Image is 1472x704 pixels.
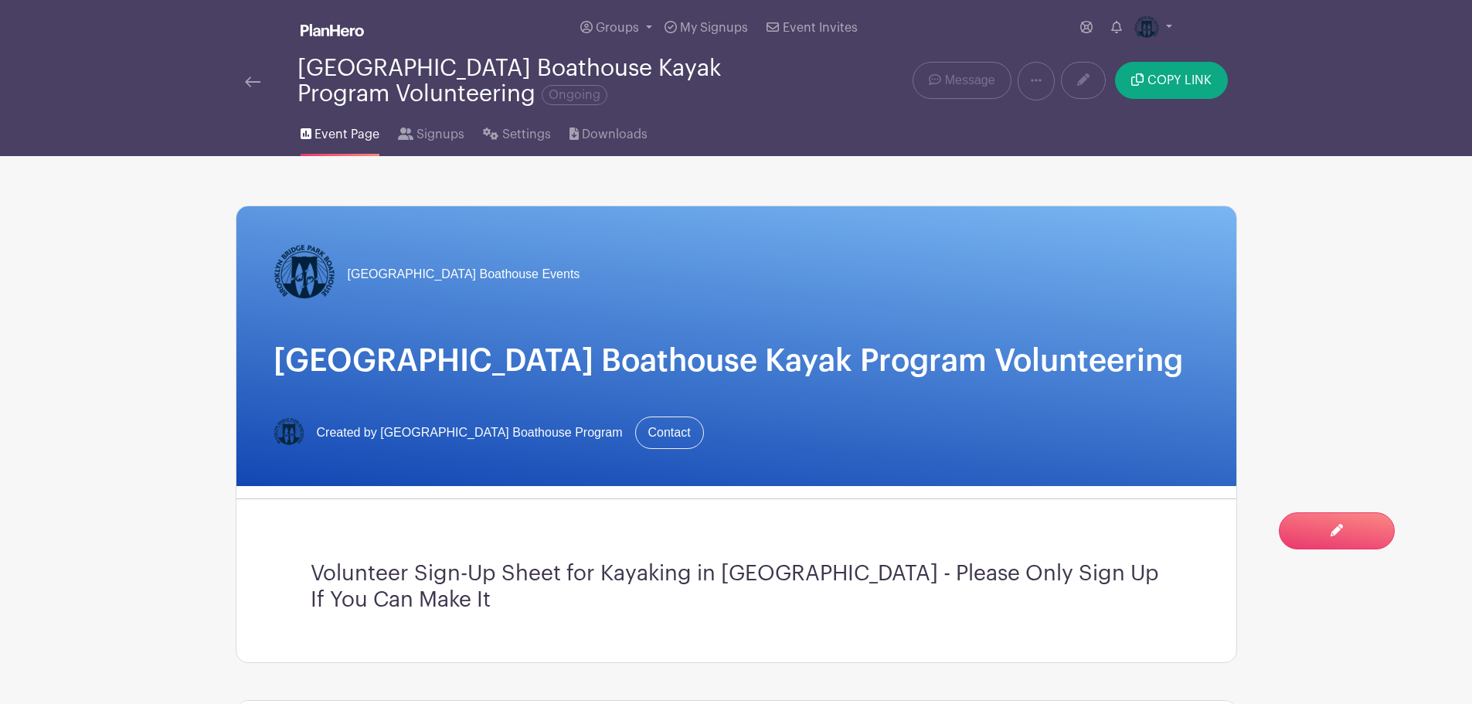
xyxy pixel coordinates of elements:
[582,125,648,144] span: Downloads
[483,107,550,156] a: Settings
[596,22,639,34] span: Groups
[274,243,335,305] img: Logo-Title.png
[913,62,1011,99] a: Message
[245,77,260,87] img: back-arrow-29a5d9b10d5bd6ae65dc969a981735edf675c4d7a1fe02e03b50dbd4ba3cdb55.svg
[314,125,379,144] span: Event Page
[1134,15,1159,40] img: Logo-Title.png
[569,107,648,156] a: Downloads
[311,561,1162,613] h3: Volunteer Sign-Up Sheet for Kayaking in [GEOGRAPHIC_DATA] - Please Only Sign Up If You Can Make It
[680,22,748,34] span: My Signups
[1115,62,1227,99] button: COPY LINK
[416,125,464,144] span: Signups
[945,71,995,90] span: Message
[301,107,379,156] a: Event Page
[348,265,580,284] span: [GEOGRAPHIC_DATA] Boathouse Events
[398,107,464,156] a: Signups
[274,342,1199,379] h1: [GEOGRAPHIC_DATA] Boathouse Kayak Program Volunteering
[1147,74,1212,87] span: COPY LINK
[635,417,704,449] a: Contact
[502,125,551,144] span: Settings
[783,22,858,34] span: Event Invites
[274,417,304,448] img: Logo-Title.png
[301,24,364,36] img: logo_white-6c42ec7e38ccf1d336a20a19083b03d10ae64f83f12c07503d8b9e83406b4c7d.svg
[317,423,623,442] span: Created by [GEOGRAPHIC_DATA] Boathouse Program
[297,56,798,107] div: [GEOGRAPHIC_DATA] Boathouse Kayak Program Volunteering
[542,85,607,105] span: Ongoing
